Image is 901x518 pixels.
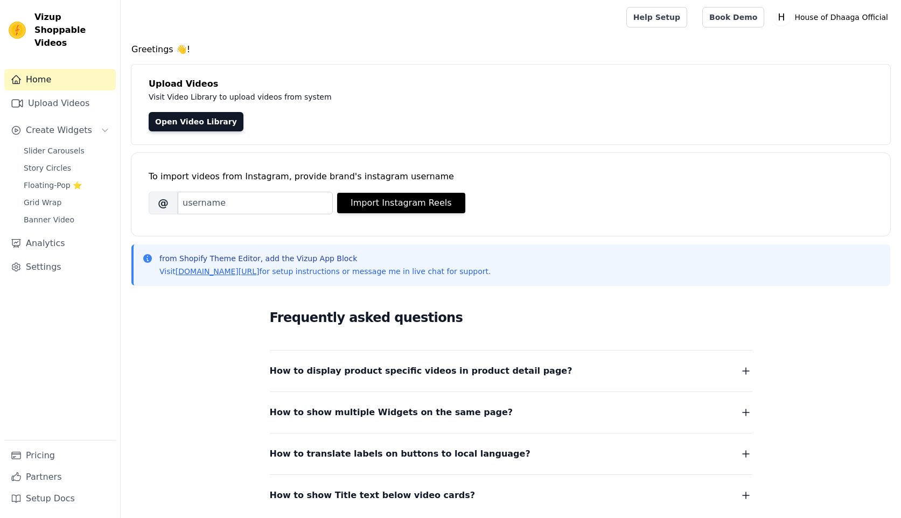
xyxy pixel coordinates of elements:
[4,445,116,466] a: Pricing
[778,12,785,23] text: H
[270,363,572,379] span: How to display product specific videos in product detail page?
[270,488,752,503] button: How to show Title text below video cards?
[4,233,116,254] a: Analytics
[17,178,116,193] a: Floating-Pop ⭐
[773,8,892,27] button: H House of Dhaaga Official
[790,8,892,27] p: House of Dhaaga Official
[149,192,178,214] span: @
[149,170,873,183] div: To import videos from Instagram, provide brand's instagram username
[24,214,74,225] span: Banner Video
[17,143,116,158] a: Slider Carousels
[26,124,92,137] span: Create Widgets
[34,11,111,50] span: Vizup Shoppable Videos
[270,446,530,461] span: How to translate labels on buttons to local language?
[702,7,764,27] a: Book Demo
[24,180,82,191] span: Floating-Pop ⭐
[131,43,890,56] h4: Greetings 👋!
[149,90,631,103] p: Visit Video Library to upload videos from system
[270,405,752,420] button: How to show multiple Widgets on the same page?
[159,266,491,277] p: Visit for setup instructions or message me in live chat for support.
[9,22,26,39] img: Vizup
[17,195,116,210] a: Grid Wrap
[270,488,476,503] span: How to show Title text below video cards?
[270,363,752,379] button: How to display product specific videos in product detail page?
[176,267,260,276] a: [DOMAIN_NAME][URL]
[4,120,116,141] button: Create Widgets
[24,145,85,156] span: Slider Carousels
[4,93,116,114] a: Upload Videos
[337,193,465,213] button: Import Instagram Reels
[159,253,491,264] p: from Shopify Theme Editor, add the Vizup App Block
[24,163,71,173] span: Story Circles
[626,7,687,27] a: Help Setup
[4,256,116,278] a: Settings
[17,160,116,176] a: Story Circles
[4,488,116,509] a: Setup Docs
[178,192,333,214] input: username
[149,78,873,90] h4: Upload Videos
[270,405,513,420] span: How to show multiple Widgets on the same page?
[24,197,61,208] span: Grid Wrap
[270,446,752,461] button: How to translate labels on buttons to local language?
[4,69,116,90] a: Home
[270,307,752,328] h2: Frequently asked questions
[17,212,116,227] a: Banner Video
[149,112,243,131] a: Open Video Library
[4,466,116,488] a: Partners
